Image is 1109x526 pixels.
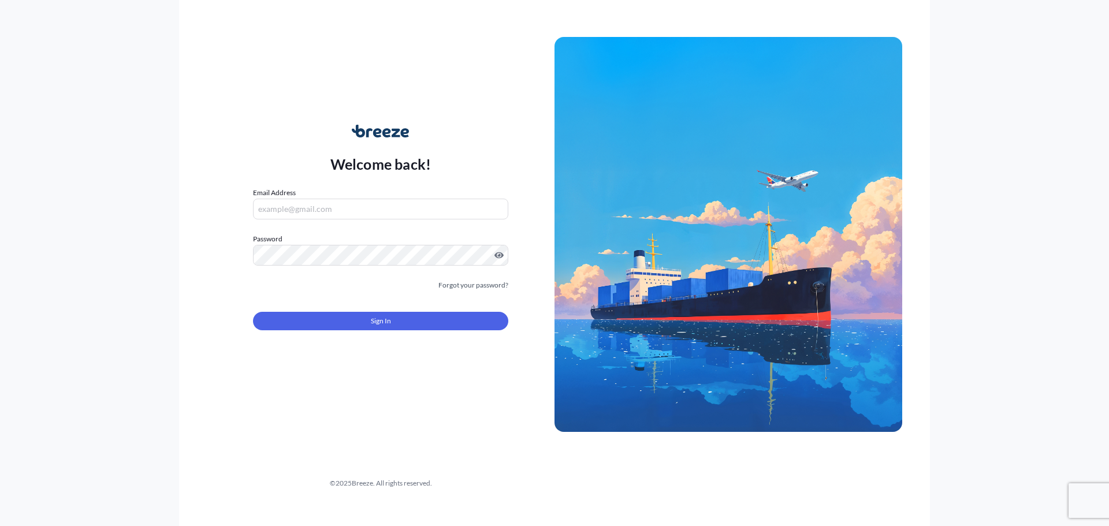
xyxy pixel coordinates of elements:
button: Show password [494,251,504,260]
a: Forgot your password? [438,279,508,291]
label: Password [253,233,508,245]
label: Email Address [253,187,296,199]
input: example@gmail.com [253,199,508,219]
div: © 2025 Breeze. All rights reserved. [207,477,554,489]
p: Welcome back! [330,155,431,173]
button: Sign In [253,312,508,330]
img: Ship illustration [554,37,902,432]
span: Sign In [371,315,391,327]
